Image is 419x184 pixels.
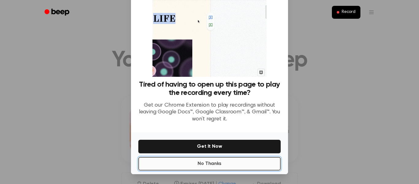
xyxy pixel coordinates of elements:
[138,140,281,153] button: Get It Now
[138,102,281,123] p: Get our Chrome Extension to play recordings without leaving Google Docs™, Google Classroom™, & Gm...
[40,6,75,18] a: Beep
[138,157,281,170] button: No Thanks
[332,6,360,19] button: Record
[364,5,379,20] button: Open menu
[138,80,281,97] h3: Tired of having to open up this page to play the recording every time?
[342,10,356,15] span: Record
